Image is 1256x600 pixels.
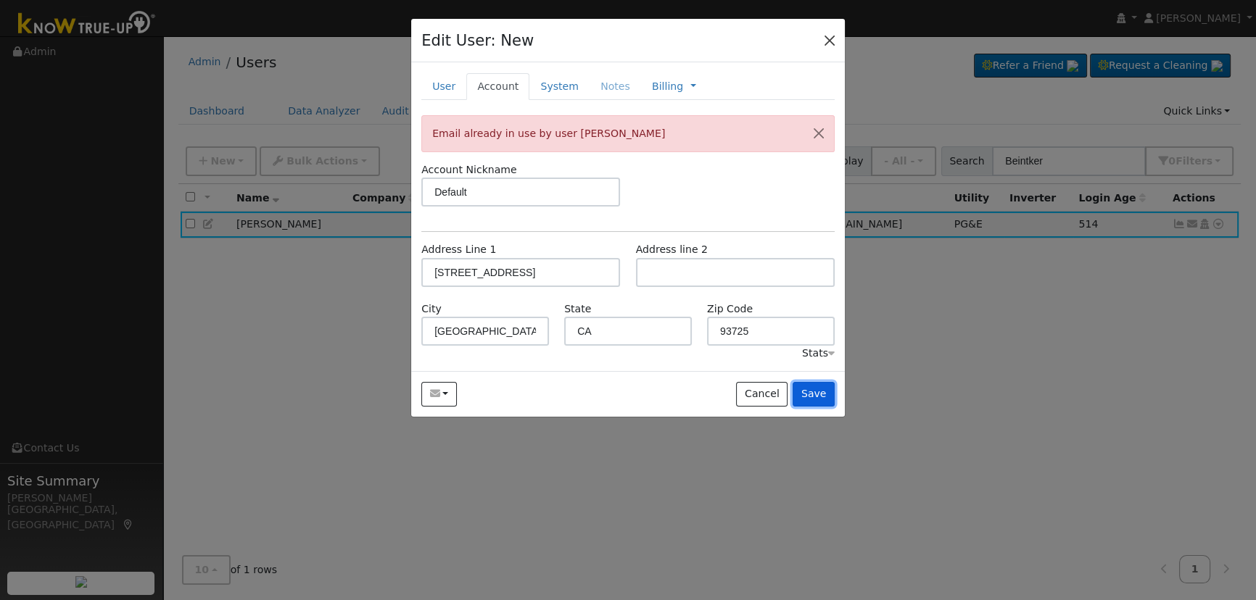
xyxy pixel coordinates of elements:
[421,73,466,100] a: User
[421,242,496,257] label: Address Line 1
[652,79,683,94] a: Billing
[432,128,665,139] span: Email already in use by user [PERSON_NAME]
[466,73,529,100] a: Account
[793,382,835,407] button: Save
[421,29,534,52] h4: Edit User: New
[707,301,753,317] label: Zip Code
[421,382,457,407] button: tamaramesa089@gmail.com
[529,73,590,100] a: System
[421,162,517,178] label: Account Nickname
[421,301,442,317] label: City
[802,346,835,361] div: Stats
[636,242,708,257] label: Address line 2
[564,301,591,317] label: State
[736,382,788,407] button: Cancel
